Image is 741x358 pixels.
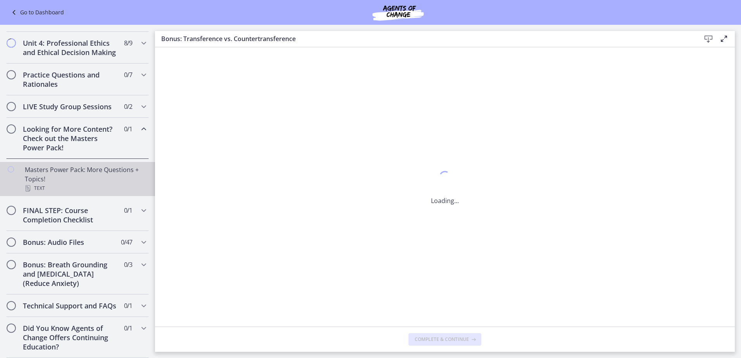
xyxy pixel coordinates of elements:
[23,324,117,351] h2: Did You Know Agents of Change Offers Continuing Education?
[25,165,146,193] div: Masters Power Pack: More Questions + Topics!
[23,124,117,152] h2: Looking for More Content? Check out the Masters Power Pack!
[124,260,132,269] span: 0 / 3
[431,169,459,187] div: 1
[23,70,117,89] h2: Practice Questions and Rationales
[431,196,459,205] p: Loading...
[124,38,132,48] span: 8 / 9
[23,102,117,111] h2: LIVE Study Group Sessions
[124,324,132,333] span: 0 / 1
[124,70,132,79] span: 0 / 7
[23,301,117,310] h2: Technical Support and FAQs
[124,102,132,111] span: 0 / 2
[23,38,117,57] h2: Unit 4: Professional Ethics and Ethical Decision Making
[23,260,117,288] h2: Bonus: Breath Grounding and [MEDICAL_DATA] (Reduce Anxiety)
[408,333,481,346] button: Complete & continue
[124,206,132,215] span: 0 / 1
[161,34,688,43] h3: Bonus: Transference vs. Countertransference
[124,301,132,310] span: 0 / 1
[124,124,132,134] span: 0 / 1
[9,8,64,17] a: Go to Dashboard
[23,206,117,224] h2: FINAL STEP: Course Completion Checklist
[23,238,117,247] h2: Bonus: Audio Files
[352,3,445,22] img: Agents of Change
[121,238,132,247] span: 0 / 47
[25,184,146,193] div: Text
[415,336,469,343] span: Complete & continue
